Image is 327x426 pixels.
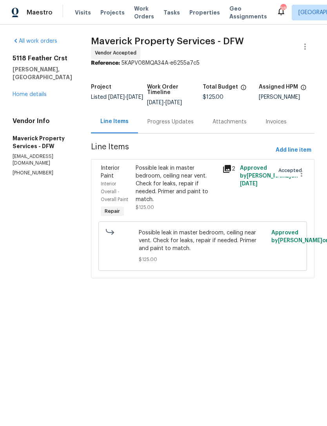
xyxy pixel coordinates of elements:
span: Maverick Property Services - DFW [91,36,244,46]
span: $125.00 [139,256,266,263]
span: Projects [100,9,125,16]
a: All work orders [13,38,57,44]
span: The total cost of line items that have been proposed by Opendoor. This sum includes line items th... [240,84,247,94]
h2: 5118 Feather Crst [13,54,72,62]
a: Home details [13,92,47,97]
span: [DATE] [108,94,125,100]
p: [PHONE_NUMBER] [13,170,72,176]
span: $125.00 [203,94,223,100]
span: [DATE] [127,94,143,100]
b: Reference: [91,60,120,66]
p: [EMAIL_ADDRESS][DOMAIN_NAME] [13,153,72,167]
button: Add line item [272,143,314,158]
h4: Vendor Info [13,117,72,125]
span: Add line item [276,145,311,155]
h5: Work Order Timeline [147,84,203,95]
div: Progress Updates [147,118,194,126]
span: Possible leak in master bedroom, ceiling near vent. Check for leaks, repair if needed. Primer and... [139,229,266,252]
h5: Assigned HPM [259,84,298,90]
span: - [108,94,143,100]
div: Line Items [100,118,129,125]
span: Properties [189,9,220,16]
span: [DATE] [147,100,163,105]
span: Interior Overall - Overall Paint [101,181,128,202]
span: Approved by [PERSON_NAME] on [240,165,298,187]
h5: Total Budget [203,84,238,90]
span: Visits [75,9,91,16]
div: 5KAPV08MQA34A-e6255a7c5 [91,59,314,67]
h5: Project [91,84,111,90]
div: 38 [280,5,286,13]
span: Repair [102,207,123,215]
span: Line Items [91,143,272,158]
span: Listed [91,94,143,100]
span: Geo Assignments [229,5,267,20]
h5: [PERSON_NAME], [GEOGRAPHIC_DATA] [13,65,72,81]
div: Possible leak in master bedroom, ceiling near vent. Check for leaks, repair if needed. Primer and... [136,164,218,203]
span: Vendor Accepted [95,49,140,57]
div: 2 [222,164,235,174]
span: Maestro [27,9,53,16]
span: - [147,100,182,105]
span: Work Orders [134,5,154,20]
div: [PERSON_NAME] [259,94,315,100]
span: $125.00 [136,205,154,210]
div: Invoices [265,118,287,126]
span: Tasks [163,10,180,15]
span: [DATE] [240,181,258,187]
div: Attachments [213,118,247,126]
span: [DATE] [165,100,182,105]
span: The hpm assigned to this work order. [300,84,307,94]
span: Accepted [278,167,305,174]
span: Interior Paint [101,165,120,179]
h5: Maverick Property Services - DFW [13,134,72,150]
